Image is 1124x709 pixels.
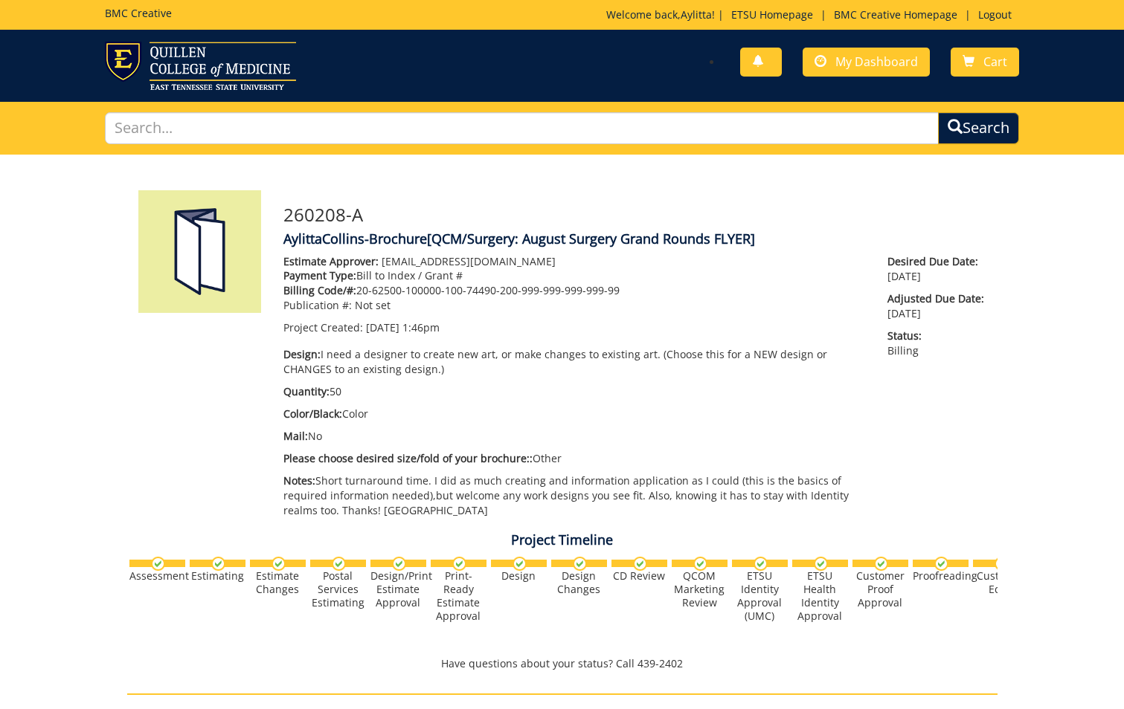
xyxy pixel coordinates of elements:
img: checkmark [934,557,948,571]
p: Billing [887,328,986,358]
div: QCOM Marketing Review [672,569,728,609]
p: 50 [283,384,866,399]
a: ETSU Homepage [724,7,820,22]
p: No [283,429,866,444]
img: checkmark [151,557,165,571]
span: Adjusted Due Date: [887,291,986,306]
span: Payment Type: [283,268,356,282]
h5: BMC Creative [105,7,172,19]
img: checkmark [211,557,225,571]
a: Aylitta [681,7,712,22]
h4: Project Timeline [127,533,998,548]
span: Quantity: [283,384,330,398]
div: Customer Edits [973,569,1029,596]
span: Project Created: [283,320,363,334]
input: Search... [105,112,939,144]
img: checkmark [874,557,888,571]
div: Customer Proof Approval [852,569,908,609]
span: Billing Code/#: [283,283,356,297]
button: Search [938,112,1019,144]
img: ETSU logo [105,42,296,90]
a: Logout [971,7,1019,22]
img: checkmark [693,557,707,571]
img: checkmark [754,557,768,571]
h3: 260208-A [283,205,986,224]
div: Print-Ready Estimate Approval [431,569,486,623]
div: Estimating [190,569,245,583]
div: Design/Print Estimate Approval [370,569,426,609]
p: Welcome back, ! | | | [606,7,1019,22]
span: My Dashboard [835,54,918,70]
p: [DATE] [887,291,986,321]
img: checkmark [332,557,346,571]
img: checkmark [633,557,647,571]
div: ETSU Identity Approval (UMC) [732,569,788,623]
span: Design: [283,347,321,361]
img: checkmark [814,557,828,571]
p: Other [283,451,866,466]
span: Desired Due Date: [887,254,986,269]
div: CD Review [611,569,667,583]
p: Color [283,407,866,421]
span: Publication #: [283,298,352,312]
div: Assessment [129,569,185,583]
span: Cart [983,54,1007,70]
p: Bill to Index / Grant # [283,268,866,283]
div: Design Changes [551,569,607,596]
div: Design [491,569,547,583]
span: [QCM/Surgery: August Surgery Grand Rounds FLYER] [427,230,755,247]
img: checkmark [573,557,587,571]
span: Mail: [283,429,308,443]
div: Postal Services Estimating [310,569,366,609]
p: Have questions about your status? Call 439-2402 [127,656,998,671]
span: [DATE] 1:46pm [366,320,440,334]
span: Color/Black: [283,407,342,421]
a: Cart [951,48,1019,77]
a: My Dashboard [803,48,930,77]
img: Product featured image [138,190,261,313]
div: ETSU Health Identity Approval [792,569,848,623]
img: checkmark [392,557,406,571]
p: I need a designer to create new art, or make changes to existing art. (Choose this for a NEW desi... [283,347,866,377]
span: Please choose desired size/fold of your brochure:: [283,451,533,465]
a: BMC Creative Homepage [826,7,965,22]
img: checkmark [452,557,466,571]
div: Proofreading [913,569,969,583]
img: checkmark [995,557,1009,571]
div: Estimate Changes [250,569,306,596]
p: [DATE] [887,254,986,284]
span: Estimate Approver: [283,254,379,268]
img: checkmark [513,557,527,571]
h4: AylittaCollins-Brochure [283,232,986,247]
span: Not set [355,298,391,312]
span: Notes: [283,473,315,488]
span: Status: [887,328,986,343]
p: 20-62500-100000-100-74490-200-999-999-999-999-99 [283,283,866,298]
p: [EMAIL_ADDRESS][DOMAIN_NAME] [283,254,866,269]
img: checkmark [272,557,286,571]
p: Short turnaround time. I did as much creating and information application as I could (this is the... [283,473,866,518]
